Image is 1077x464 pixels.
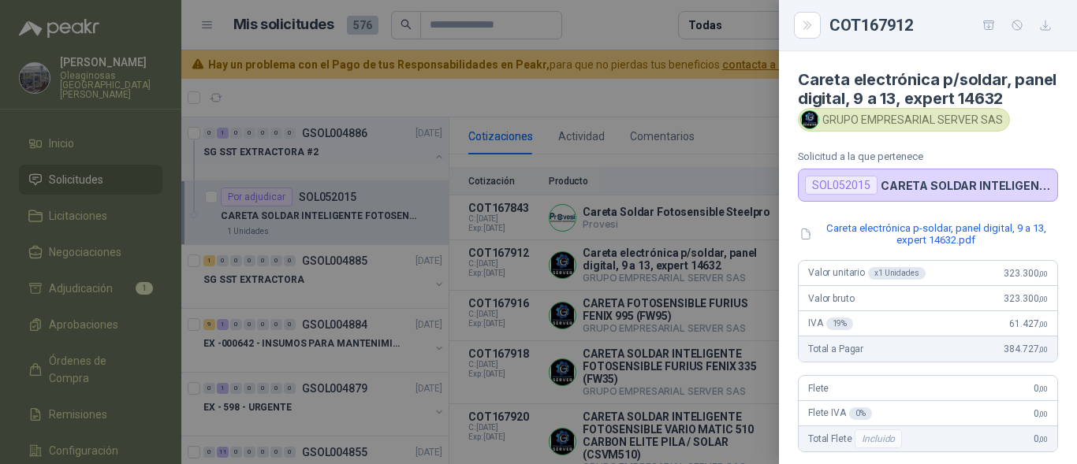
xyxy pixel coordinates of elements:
[798,221,1058,247] button: Careta electrónica p-soldar, panel digital, 9 a 13, expert 14632.pdf
[1038,320,1048,329] span: ,00
[1034,408,1048,419] span: 0
[1009,318,1048,329] span: 61.427
[1004,268,1048,279] span: 323.300
[808,293,854,304] span: Valor bruto
[798,108,1010,132] div: GRUPO EMPRESARIAL SERVER SAS
[801,111,818,128] img: Company Logo
[1004,343,1048,354] span: 384.727
[808,343,863,354] span: Total a Pagar
[808,429,905,448] span: Total Flete
[826,317,854,330] div: 19 %
[1038,269,1048,278] span: ,00
[829,13,1058,38] div: COT167912
[1004,293,1048,304] span: 323.300
[805,176,878,195] div: SOL052015
[808,407,872,420] span: Flete IVA
[1038,410,1048,418] span: ,00
[808,383,829,394] span: Flete
[1034,383,1048,394] span: 0
[849,407,872,420] div: 0 %
[1038,295,1048,303] span: ,00
[808,317,853,330] span: IVA
[855,429,902,448] div: Incluido
[798,16,817,35] button: Close
[1038,384,1048,393] span: ,00
[868,267,926,280] div: x 1 Unidades
[798,70,1058,108] h4: Careta electrónica p/soldar, panel digital, 9 a 13, expert 14632
[1038,345,1048,354] span: ,00
[808,267,926,280] span: Valor unitario
[798,150,1058,162] p: Solicitud a la que pertenece
[1034,433,1048,444] span: 0
[1038,435,1048,444] span: ,00
[881,179,1051,192] p: CARETA SOLDAR INTELIGENTE FOTOSENSIBLE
